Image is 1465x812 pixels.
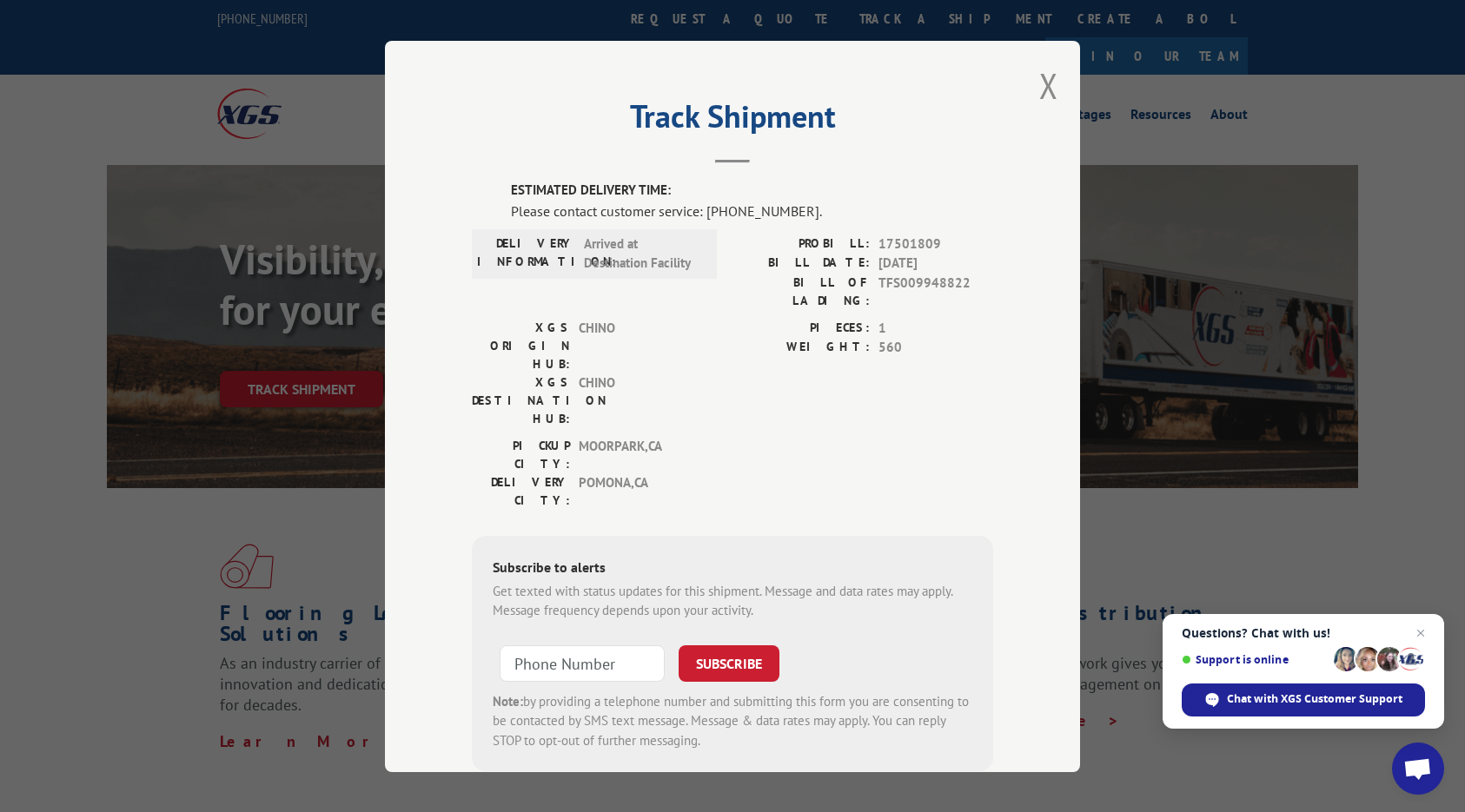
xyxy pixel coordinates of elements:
[1227,691,1402,707] span: Chat with XGS Customer Support
[477,234,575,273] label: DELIVERY INFORMATION:
[579,436,696,472] span: MOORPARK , CA
[732,273,870,309] label: BILL OF LADING:
[732,234,870,254] label: PROBILL:
[878,234,993,254] span: 17501809
[511,200,993,221] div: Please contact customer service: [PHONE_NUMBER].
[732,318,870,338] label: PIECES:
[579,318,696,373] span: CHINO
[472,104,993,137] h2: Track Shipment
[472,472,570,509] label: DELIVERY CITY:
[679,644,779,681] button: SUBSCRIBE
[472,318,570,373] label: XGS ORIGIN HUB:
[500,644,665,681] input: Phone Number
[493,581,972,620] div: Get texted with status updates for this shipment. Message and data rates may apply. Message frequ...
[493,691,972,750] div: by providing a telephone number and submitting this form you are consenting to be contacted by SM...
[1410,623,1431,644] span: Close chat
[472,373,570,427] label: XGS DESTINATION HUB:
[878,318,993,338] span: 1
[493,692,523,709] strong: Note:
[1182,653,1328,666] span: Support is online
[511,181,993,201] label: ESTIMATED DELIVERY TIME:
[732,254,870,274] label: BILL DATE:
[1039,63,1058,109] button: Close modal
[878,254,993,274] span: [DATE]
[1182,626,1425,640] span: Questions? Chat with us!
[579,472,696,509] span: POMONA , CA
[878,338,993,358] span: 560
[493,556,972,581] div: Subscribe to alerts
[584,234,701,273] span: Arrived at Destination Facility
[1392,743,1444,795] div: Open chat
[732,338,870,358] label: WEIGHT:
[472,436,570,472] label: PICKUP CITY:
[1182,683,1425,716] div: Chat with XGS Customer Support
[579,373,696,427] span: CHINO
[878,273,993,309] span: TFS009948822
